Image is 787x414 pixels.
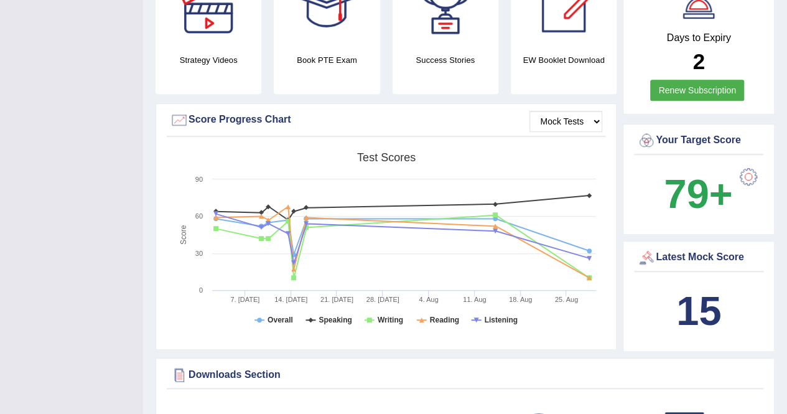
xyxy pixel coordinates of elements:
text: 0 [199,286,203,294]
div: Your Target Score [637,131,760,150]
h4: Success Stories [393,54,498,67]
text: 60 [195,212,203,220]
b: 79+ [664,171,732,217]
text: 90 [195,176,203,183]
tspan: Test scores [357,151,416,164]
text: 30 [195,250,203,257]
h4: Days to Expiry [637,32,760,44]
div: Latest Mock Score [637,248,760,267]
tspan: 7. [DATE] [230,296,259,303]
tspan: 11. Aug [463,296,486,303]
tspan: 25. Aug [555,296,578,303]
h4: EW Booklet Download [511,54,617,67]
tspan: 21. [DATE] [320,296,353,303]
tspan: Reading [430,316,459,324]
tspan: 18. Aug [509,296,532,303]
b: 15 [676,288,721,334]
h4: Strategy Videos [156,54,261,67]
tspan: 28. [DATE] [366,296,399,303]
tspan: Score [179,225,188,245]
tspan: Overall [268,316,293,324]
tspan: Speaking [319,316,352,324]
a: Renew Subscription [650,80,744,101]
tspan: 4. Aug [419,296,438,303]
tspan: Listening [485,316,518,324]
h4: Book PTE Exam [274,54,380,67]
div: Score Progress Chart [170,111,602,129]
tspan: 14. [DATE] [274,296,307,303]
div: Downloads Section [170,365,760,384]
tspan: Writing [378,316,403,324]
b: 2 [692,49,704,73]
